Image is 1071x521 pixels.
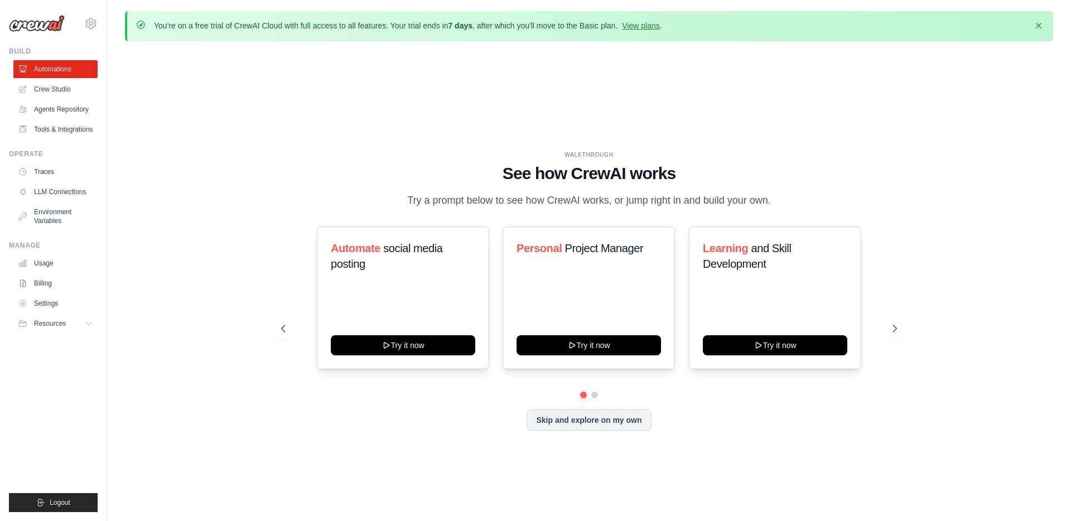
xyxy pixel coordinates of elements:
[9,149,98,158] div: Operate
[154,20,662,31] p: You're on a free trial of CrewAI Cloud with full access to all features. Your trial ends in , aft...
[331,242,443,270] span: social media posting
[13,100,98,118] a: Agents Repository
[13,254,98,272] a: Usage
[34,319,66,328] span: Resources
[9,15,65,32] img: Logo
[13,163,98,181] a: Traces
[402,192,776,209] p: Try a prompt below to see how CrewAI works, or jump right in and build your own.
[13,295,98,312] a: Settings
[50,498,70,507] span: Logout
[517,242,562,254] span: Personal
[13,80,98,98] a: Crew Studio
[703,242,791,270] span: and Skill Development
[703,335,847,355] button: Try it now
[9,241,98,250] div: Manage
[13,315,98,332] button: Resources
[13,60,98,78] a: Automations
[448,21,472,30] strong: 7 days
[517,335,661,355] button: Try it now
[331,242,380,254] span: Automate
[13,183,98,201] a: LLM Connections
[703,242,748,254] span: Learning
[281,163,897,184] h1: See how CrewAI works
[9,493,98,512] button: Logout
[13,120,98,138] a: Tools & Integrations
[565,242,644,254] span: Project Manager
[331,335,475,355] button: Try it now
[9,47,98,56] div: Build
[281,151,897,159] div: WALKTHROUGH
[527,409,651,431] button: Skip and explore on my own
[13,274,98,292] a: Billing
[13,203,98,230] a: Environment Variables
[622,21,659,30] a: View plans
